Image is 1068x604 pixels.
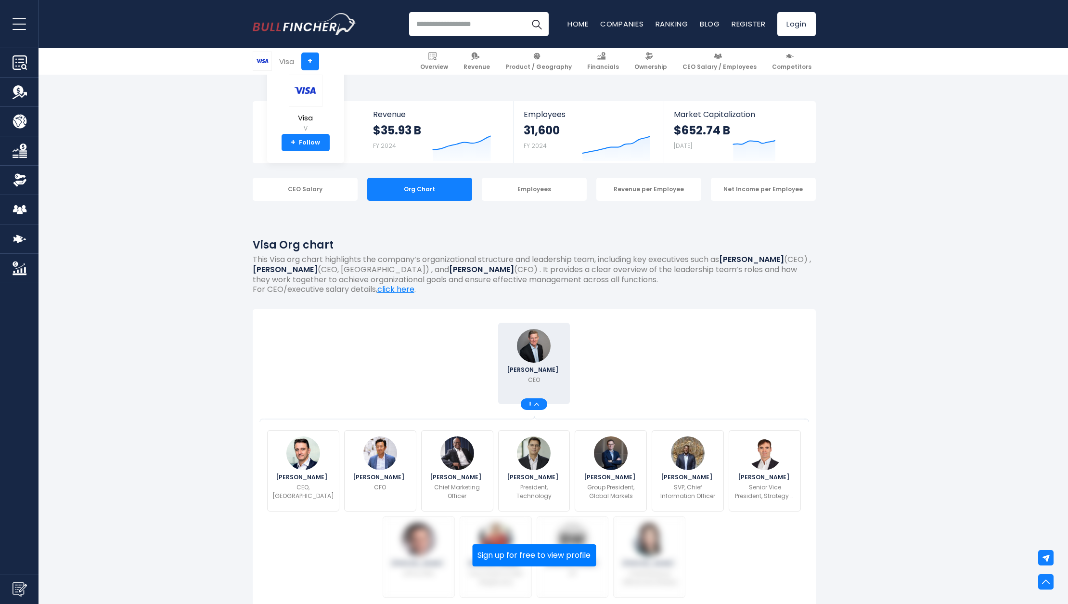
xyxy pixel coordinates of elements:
[482,178,587,201] div: Employees
[501,48,576,75] a: Product / Geography
[524,123,560,138] strong: 31,600
[581,483,641,500] p: Group President, Global Markets
[253,13,357,35] img: Bullfincher logo
[301,53,319,70] a: +
[377,284,414,295] a: click here
[772,63,811,71] span: Competitors
[353,474,407,480] span: [PERSON_NAME]
[363,101,514,163] a: Revenue $35.93 B FY 2024
[267,430,339,512] a: Antony Cahill [PERSON_NAME] CEO, [GEOGRAPHIC_DATA]
[583,48,623,75] a: Financials
[658,483,718,500] p: SVP, Chief Information Officer
[286,436,320,470] img: Antony Cahill
[674,123,730,138] strong: $652.74 B
[674,142,692,150] small: [DATE]
[282,134,330,151] a: +Follow
[498,430,570,512] a: Rajat Taneja [PERSON_NAME] President, Technology
[344,430,416,512] a: Chris Suh [PERSON_NAME] CFO
[587,63,619,71] span: Financials
[682,63,757,71] span: CEO Salary / Employees
[272,483,334,500] p: CEO, [GEOGRAPHIC_DATA]
[748,436,782,470] img: Robert Steinmetz
[545,561,600,566] span: [PERSON_NAME]
[289,75,322,107] img: V logo
[514,101,664,163] a: Employees 31,600 FY 2024
[404,569,434,578] p: EVP & CRO
[367,178,472,201] div: Org Chart
[664,101,814,163] a: Market Capitalization $652.74 B [DATE]
[507,474,561,480] span: [PERSON_NAME]
[678,48,761,75] a: CEO Salary / Employees
[652,430,724,512] a: Don Hobson [PERSON_NAME] SVP, Chief Information Officer
[634,63,667,71] span: Ownership
[288,74,323,134] a: Visa V
[279,56,294,67] div: Visa
[528,402,534,407] span: 11
[632,523,666,556] img: Vera Platonova
[430,474,484,480] span: [PERSON_NAME]
[584,474,638,480] span: [PERSON_NAME]
[777,12,816,36] a: Login
[674,110,805,119] span: Market Capitalization
[596,178,701,201] div: Revenue per Employee
[253,285,816,295] p: For CEO/executive salary details, .
[569,569,576,578] p: VP
[466,569,526,587] p: Vice Chair & Chief People and Administrative Officer
[537,516,609,598] a: Brian Wood [PERSON_NAME] VP
[567,19,589,29] a: Home
[253,13,356,35] a: Go to homepage
[276,474,330,480] span: [PERSON_NAME]
[391,561,446,566] span: [PERSON_NAME]
[630,48,671,75] a: Ownership
[738,474,792,480] span: [PERSON_NAME]
[253,264,318,275] b: [PERSON_NAME]
[449,264,514,275] b: [PERSON_NAME]
[13,173,27,187] img: Ownership
[661,474,715,480] span: [PERSON_NAME]
[735,483,795,500] p: Senior Vice President, Strategy & Commercialization
[363,436,397,470] img: Chris Suh
[517,436,551,470] img: Rajat Taneja
[594,436,628,470] img: Oliver Jenkyn
[671,436,705,470] img: Don Hobson
[622,561,677,566] span: [PERSON_NAME]
[402,523,436,556] img: Paul D. Fabara
[600,19,644,29] a: Companies
[528,376,540,384] p: CEO
[524,110,654,119] span: Employees
[291,138,296,147] strong: +
[479,523,513,556] img: Kelly Mahon Tullier
[253,237,816,253] h1: Visa Org chart
[575,430,647,512] a: Oliver Jenkyn [PERSON_NAME] Group President, Global Markets
[700,19,720,29] a: Blog
[729,430,801,512] a: Robert Steinmetz [PERSON_NAME] Senior Vice President, Strategy & Commercialization
[421,430,493,512] a: Frank Cooper III [PERSON_NAME] Chief Marketing Officer
[374,483,386,492] p: CFO
[732,19,766,29] a: Register
[711,178,816,201] div: Net Income per Employee
[613,516,685,598] a: Vera Platonova [PERSON_NAME] Chief Revenue Officer And Global Head Of Sales And Solutioning Teams...
[472,544,596,566] button: Sign up for free to view profile
[383,516,455,598] a: Paul D. Fabara [PERSON_NAME] EVP & CRO
[619,569,679,587] p: Chief Revenue Officer And Global Head Of Sales And Solutioning Teams, Visa Direct
[416,48,452,75] a: Overview
[373,142,396,150] small: FY 2024
[505,63,572,71] span: Product / Geography
[253,255,816,285] p: This Visa org chart highlights the company’s organizational structure and leadership team, includ...
[373,110,504,119] span: Revenue
[420,63,448,71] span: Overview
[440,436,474,470] img: Frank Cooper III
[525,12,549,36] button: Search
[719,254,784,265] b: [PERSON_NAME]
[253,52,271,70] img: V logo
[507,367,561,373] span: [PERSON_NAME]
[468,561,523,566] span: [PERSON_NAME]
[498,323,570,404] a: Ryan McInerney [PERSON_NAME] CEO 11
[656,19,688,29] a: Ranking
[504,483,564,500] p: President, Technology
[460,516,532,598] a: Kelly Mahon Tullier [PERSON_NAME] Vice Chair & Chief People and Administrative Officer
[555,523,589,556] img: Brian Wood
[253,178,358,201] div: CEO Salary
[289,124,322,133] small: V
[289,114,322,122] span: Visa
